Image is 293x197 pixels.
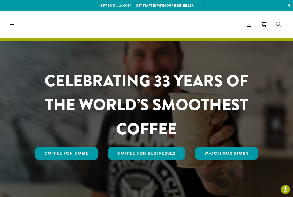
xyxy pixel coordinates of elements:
a: Coffee For Businesses [108,147,185,160]
a: Coffee for Home [35,147,98,160]
a: Search [271,19,286,29]
a: Watch Our Story [195,147,258,160]
a: Get started with our best seller [136,3,194,8]
h1: CELEBRATING 33 YEARS OF THE WORLD’S SMOOTHEST COFFEE [28,69,265,141]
